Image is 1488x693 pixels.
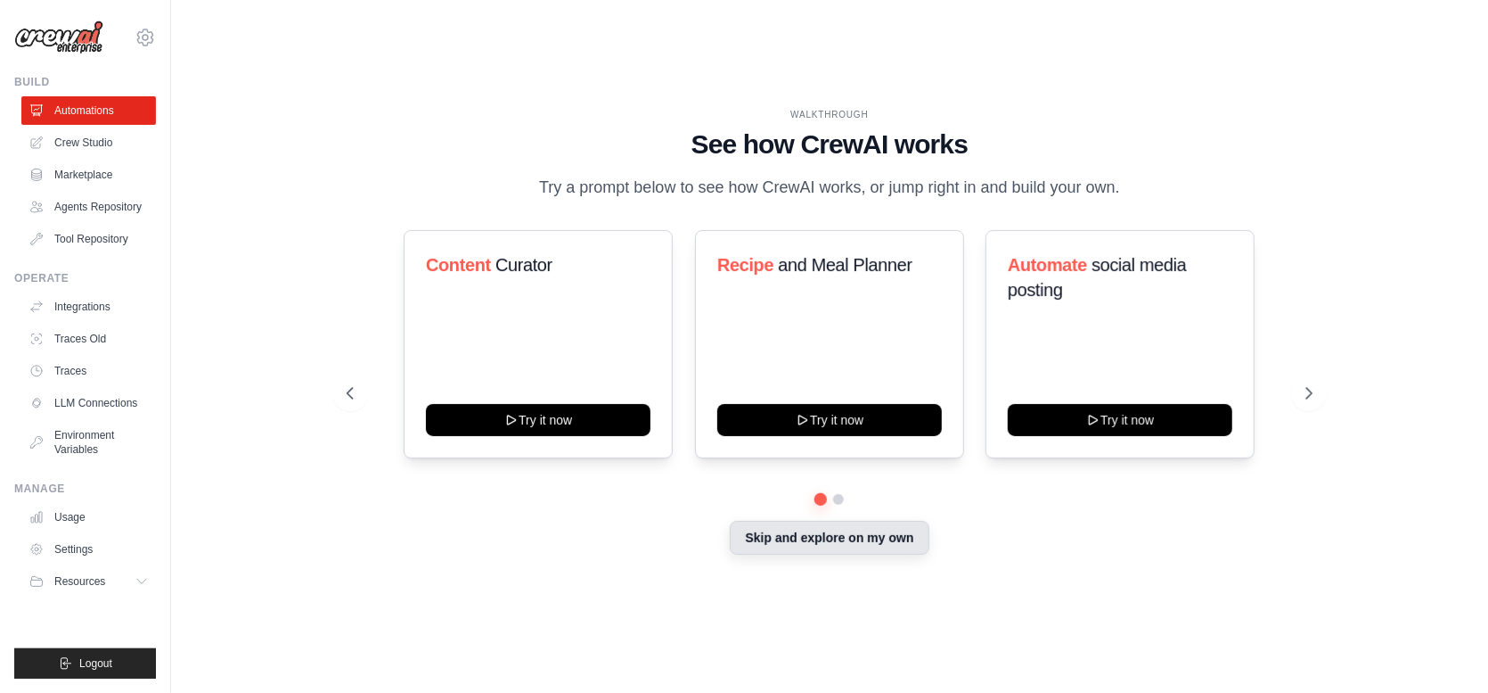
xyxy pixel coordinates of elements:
span: Automate [1008,255,1087,275]
iframe: Chat Widget [1399,607,1488,693]
div: Build [14,75,156,89]
span: Curator [495,255,552,275]
a: Traces [21,357,156,385]
a: LLM Connections [21,389,156,417]
button: Try it now [426,404,650,436]
a: Automations [21,96,156,125]
div: Operate [14,271,156,285]
a: Agents Repository [21,193,156,221]
span: and Meal Planner [778,255,912,275]
a: Integrations [21,293,156,321]
h1: See how CrewAI works [347,128,1312,161]
span: Recipe [717,255,773,275]
a: Usage [21,503,156,532]
a: Settings [21,535,156,564]
a: Tool Repository [21,225,156,253]
button: Resources [21,567,156,596]
a: Crew Studio [21,128,156,157]
span: social media posting [1008,255,1187,300]
div: WALKTHROUGH [347,108,1312,121]
img: Logo [14,21,103,54]
a: Traces Old [21,325,156,353]
span: Logout [79,656,112,671]
button: Try it now [717,404,942,436]
a: Environment Variables [21,421,156,464]
p: Try a prompt below to see how CrewAI works, or jump right in and build your own. [530,175,1129,201]
button: Logout [14,648,156,679]
button: Skip and explore on my own [730,521,928,555]
button: Try it now [1008,404,1232,436]
div: Manage [14,482,156,496]
span: Resources [54,574,105,589]
a: Marketplace [21,161,156,189]
span: Content [426,255,491,275]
